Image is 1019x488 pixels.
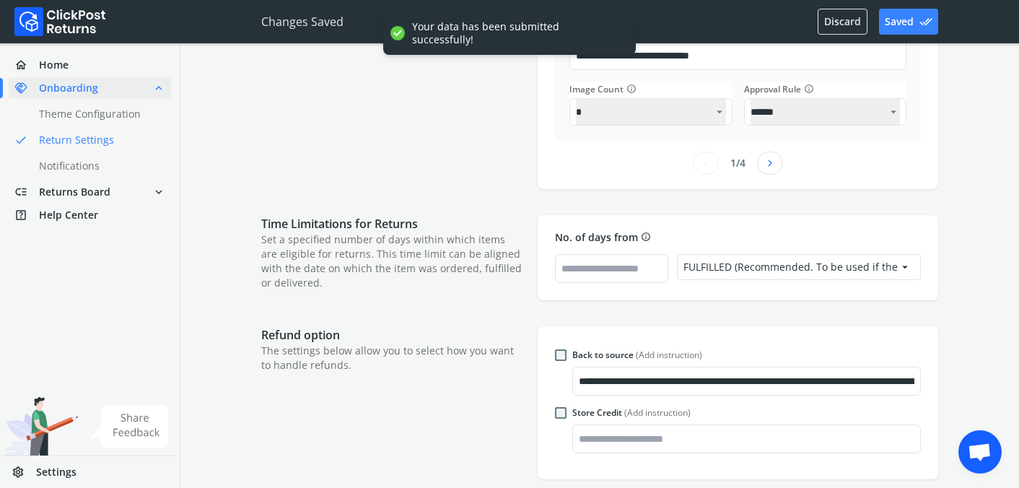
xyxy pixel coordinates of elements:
div: Back to source [572,349,702,361]
span: chevron_right [764,153,777,173]
span: info [804,82,814,96]
p: Refund option [261,326,523,344]
span: Settings [36,465,76,479]
p: Set a specified number of days within which items are eligible for returns. This time limit can b... [261,232,523,290]
span: Onboarding [39,81,98,95]
span: (Add instruction) [624,406,691,419]
p: Changes Saved [261,13,344,30]
div: Approval Rule [744,82,906,97]
span: Returns Board [39,185,110,199]
p: The settings below allow you to select how you want to handle refunds. [261,344,523,372]
button: FULFILLED (Recommended. To be used if the orders are marked as “Fulfilled” in Shopify)arrow_drop_... [677,254,921,280]
span: arrow_drop_down [898,257,911,277]
a: homeHome [9,55,171,75]
p: No. of days from [555,230,921,245]
div: FULFILLED (Recommended. To be used if the orders are marked as “Fulfilled” in Shopify) [683,260,898,274]
button: info [624,82,637,97]
div: Open chat [958,430,1002,474]
div: Image Count [569,82,732,97]
span: expand_less [152,78,165,98]
button: info [638,230,651,245]
div: Your data has been submitted successfully! [412,20,621,46]
button: chevron_right [757,152,783,175]
span: settings [12,462,36,482]
a: Theme Configuration [9,104,188,124]
span: chevron_left [699,153,712,173]
span: done [14,130,27,150]
img: share feedback [90,405,169,448]
img: Logo [14,7,106,36]
a: doneReturn Settings [9,130,188,150]
button: chevron_left [693,152,719,175]
button: Discard [818,9,867,35]
span: info [626,82,637,96]
span: help_center [14,205,39,225]
span: handshake [14,78,39,98]
span: expand_more [152,182,165,202]
span: 1 / 4 [730,156,745,170]
span: Help Center [39,208,98,222]
a: help_centerHelp Center [9,205,171,225]
button: info [801,82,814,97]
span: (Add instruction) [636,349,702,361]
p: Time Limitations for Returns [261,215,523,232]
span: info [641,230,651,244]
span: low_priority [14,182,39,202]
span: done_all [919,12,932,32]
span: home [14,55,39,75]
span: Home [39,58,69,72]
a: Notifications [9,156,188,176]
button: Saveddone_all [879,9,938,35]
div: Store Credit [572,407,691,419]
